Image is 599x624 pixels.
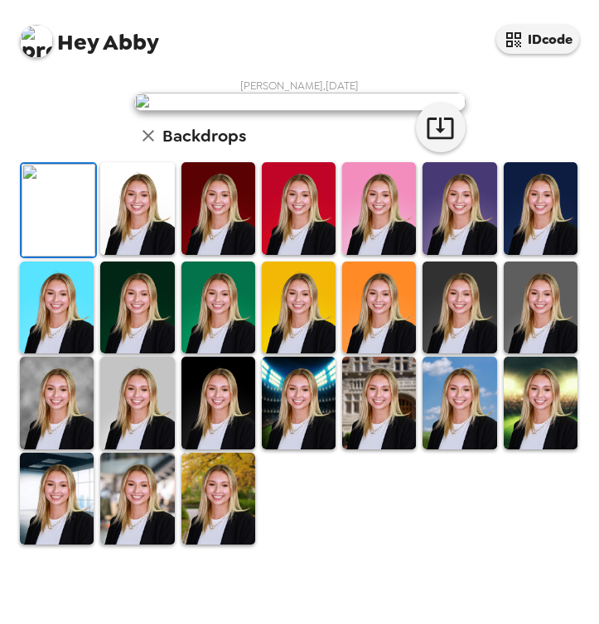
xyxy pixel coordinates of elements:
h6: Backdrops [162,122,246,149]
span: Abby [20,17,159,54]
button: IDcode [496,25,579,54]
img: Original [22,164,95,257]
span: Hey [57,27,99,57]
img: profile pic [20,25,53,58]
img: user [134,93,466,111]
span: [PERSON_NAME] , [DATE] [240,79,359,93]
